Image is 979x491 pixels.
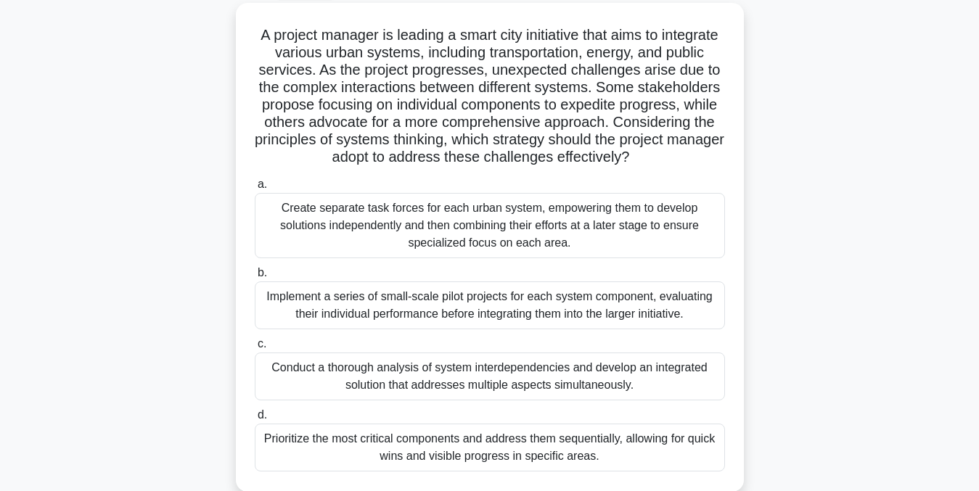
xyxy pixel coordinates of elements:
div: Implement a series of small-scale pilot projects for each system component, evaluating their indi... [255,281,725,329]
h5: A project manager is leading a smart city initiative that aims to integrate various urban systems... [253,26,726,167]
span: d. [258,408,267,421]
div: Create separate task forces for each urban system, empowering them to develop solutions independe... [255,193,725,258]
div: Conduct a thorough analysis of system interdependencies and develop an integrated solution that a... [255,352,725,400]
span: c. [258,337,266,350]
div: Prioritize the most critical components and address them sequentially, allowing for quick wins an... [255,424,725,471]
span: b. [258,266,267,278]
span: a. [258,178,267,190]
